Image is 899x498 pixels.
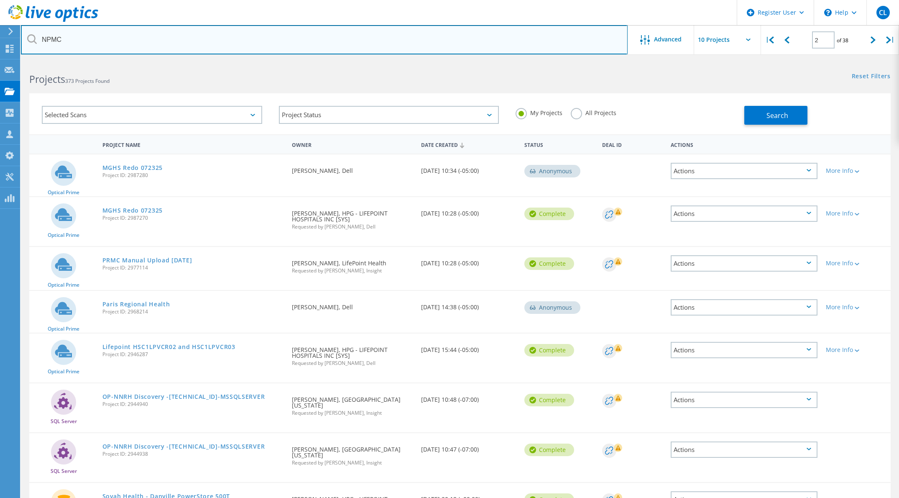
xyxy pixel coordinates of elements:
[102,257,192,263] a: PRMC Manual Upload [DATE]
[102,394,265,400] a: OP-NNRH Discovery -[TECHNICAL_ID]-MSSQLSERVER
[837,37,848,44] span: of 38
[288,197,417,238] div: [PERSON_NAME], HPG - LIFEPOINT HOSPITALS INC [SYS]
[48,369,79,374] span: Optical Prime
[654,36,682,42] span: Advanced
[102,452,283,457] span: Project ID: 2944938
[524,301,580,314] div: Anonymous
[292,361,413,366] span: Requested by [PERSON_NAME], Dell
[288,247,417,282] div: [PERSON_NAME], LifePoint Health
[882,25,899,55] div: |
[671,392,817,408] div: Actions
[21,25,628,54] input: Search projects by name, owner, ID, company, etc
[65,77,110,85] span: 373 Projects Found
[102,173,283,178] span: Project ID: 2987280
[102,265,283,270] span: Project ID: 2977114
[102,444,265,449] a: OP-NNRH Discovery -[TECHNICAL_ID]-MSSQLSERVER
[417,247,520,275] div: [DATE] 10:28 (-05:00)
[671,342,817,358] div: Actions
[417,383,520,411] div: [DATE] 10:48 (-07:00)
[292,224,413,229] span: Requested by [PERSON_NAME], Dell
[667,136,822,152] div: Actions
[102,344,235,350] a: Lifepoint HSC1LPVCR02 and HSC1LPVCR03
[744,106,807,125] button: Search
[417,291,520,318] div: [DATE] 14:38 (-05:00)
[288,291,417,318] div: [PERSON_NAME], Dell
[598,136,667,152] div: Deal Id
[288,383,417,424] div: [PERSON_NAME], [GEOGRAPHIC_DATA][US_STATE]
[524,394,574,406] div: Complete
[51,419,77,424] span: SQL Server
[671,442,817,458] div: Actions
[48,326,79,331] span: Optical Prime
[671,163,817,179] div: Actions
[524,165,580,177] div: Anonymous
[288,136,417,152] div: Owner
[417,136,520,152] div: Date Created
[8,18,98,23] a: Live Optics Dashboard
[524,257,574,270] div: Complete
[417,433,520,461] div: [DATE] 10:47 (-07:00)
[520,136,598,152] div: Status
[102,165,163,171] a: MGHS Redo 072325
[826,347,886,353] div: More Info
[48,282,79,288] span: Optical Prime
[42,106,262,124] div: Selected Scans
[292,268,413,273] span: Requested by [PERSON_NAME], Insight
[292,460,413,465] span: Requested by [PERSON_NAME], Insight
[102,208,163,213] a: MGHS Redo 072325
[671,299,817,316] div: Actions
[671,205,817,222] div: Actions
[524,344,574,357] div: Complete
[524,444,574,456] div: Complete
[102,309,283,314] span: Project ID: 2968214
[102,216,283,221] span: Project ID: 2987270
[102,402,283,407] span: Project ID: 2944940
[288,334,417,374] div: [PERSON_NAME], HPG - LIFEPOINT HOSPITALS INC [SYS]
[671,255,817,272] div: Actions
[879,9,887,16] span: CL
[288,154,417,182] div: [PERSON_NAME], Dell
[48,233,79,238] span: Optical Prime
[826,304,886,310] div: More Info
[852,73,891,80] a: Reset Filters
[102,352,283,357] span: Project ID: 2946287
[279,106,499,124] div: Project Status
[29,72,65,86] b: Projects
[826,168,886,174] div: More Info
[826,260,886,266] div: More Info
[292,411,413,416] span: Requested by [PERSON_NAME], Insight
[516,108,562,116] label: My Projects
[51,469,77,474] span: SQL Server
[826,210,886,216] div: More Info
[571,108,616,116] label: All Projects
[48,190,79,195] span: Optical Prime
[417,197,520,225] div: [DATE] 10:28 (-05:00)
[761,25,778,55] div: |
[524,208,574,220] div: Complete
[417,334,520,361] div: [DATE] 15:44 (-05:00)
[417,154,520,182] div: [DATE] 10:34 (-05:00)
[288,433,417,474] div: [PERSON_NAME], [GEOGRAPHIC_DATA][US_STATE]
[766,111,788,120] span: Search
[102,301,170,307] a: Paris Regional Health
[98,136,288,152] div: Project Name
[824,9,832,16] svg: \n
